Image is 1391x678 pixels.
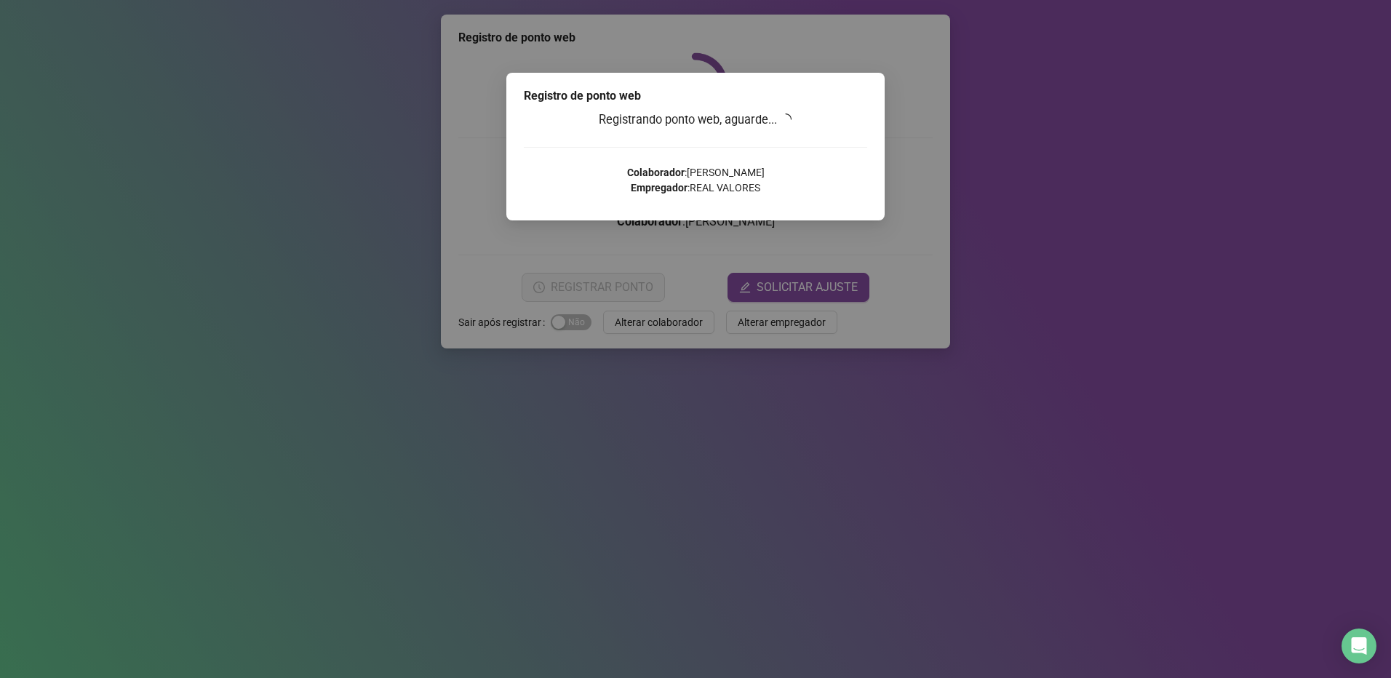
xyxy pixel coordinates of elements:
[631,182,687,194] strong: Empregador
[1342,629,1376,663] div: Open Intercom Messenger
[627,167,685,178] strong: Colaborador
[524,111,867,129] h3: Registrando ponto web, aguarde...
[524,87,867,105] div: Registro de ponto web
[778,111,794,127] span: loading
[524,165,867,196] p: : [PERSON_NAME] : REAL VALORES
